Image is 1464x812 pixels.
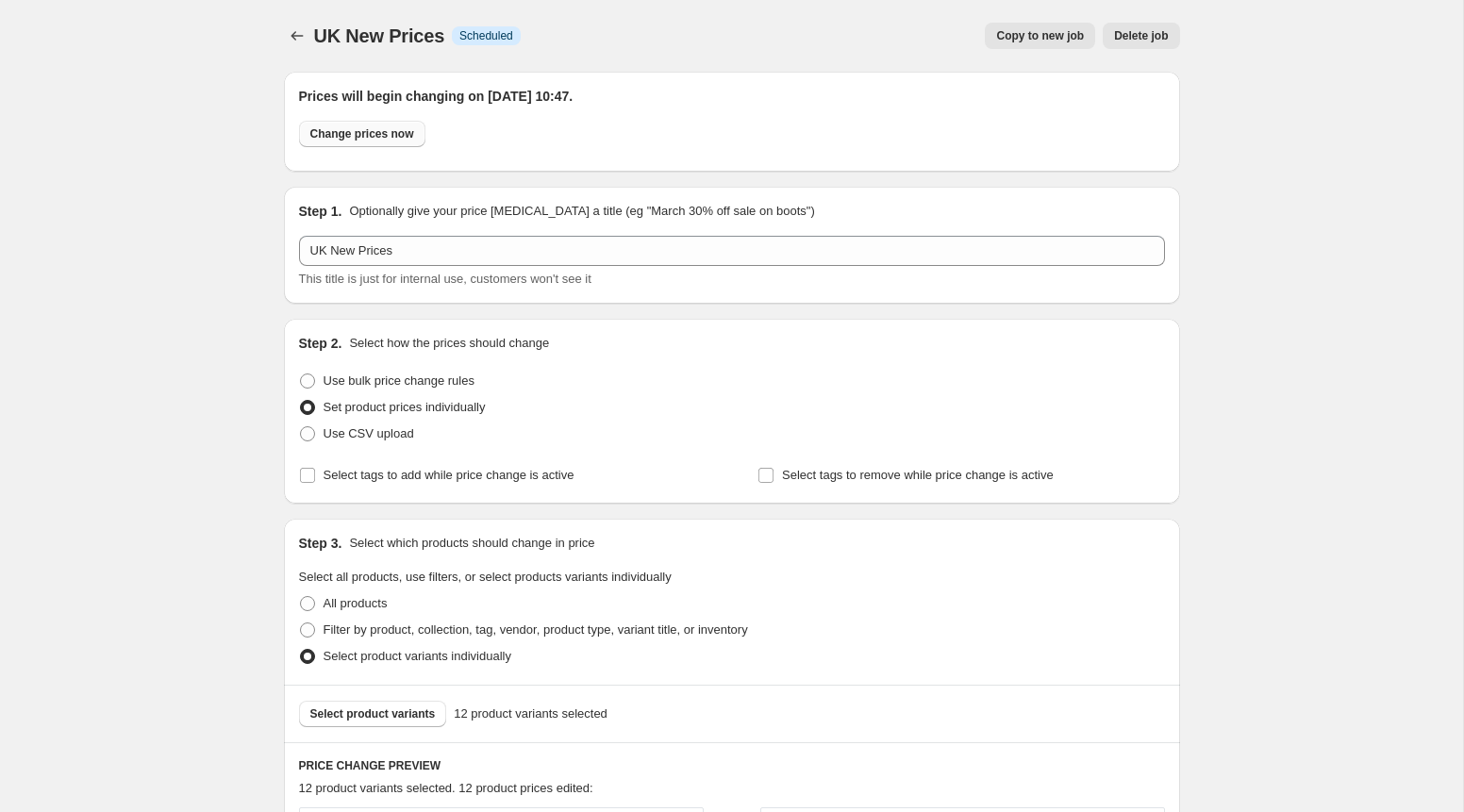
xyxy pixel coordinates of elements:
span: Scheduled [459,28,513,43]
span: Select all products, use filters, or select products variants individually [299,570,672,584]
button: Delete job [1103,23,1179,49]
button: Select product variants [299,701,447,727]
span: Use CSV upload [324,426,414,440]
p: Select how the prices should change [349,334,549,353]
span: Select product variants individually [324,649,511,663]
span: 12 product variants selected [454,704,607,723]
span: All products [324,596,388,610]
span: 12 product variants selected. 12 product prices edited: [299,781,593,795]
span: Use bulk price change rules [324,373,474,388]
span: Delete job [1114,28,1168,43]
p: Optionally give your price [MEDICAL_DATA] a title (eg "March 30% off sale on boots") [349,202,814,221]
h2: Step 3. [299,534,342,553]
span: This title is just for internal use, customers won't see it [299,272,591,286]
span: Select tags to add while price change is active [324,468,574,482]
span: Select tags to remove while price change is active [782,468,1054,482]
button: Change prices now [299,121,425,147]
span: Copy to new job [996,28,1084,43]
h2: Step 2. [299,334,342,353]
span: Set product prices individually [324,400,486,414]
button: Copy to new job [985,23,1095,49]
h2: Step 1. [299,202,342,221]
span: Select product variants [310,706,436,721]
h6: PRICE CHANGE PREVIEW [299,758,1165,773]
span: Change prices now [310,126,414,141]
span: Filter by product, collection, tag, vendor, product type, variant title, or inventory [324,622,748,637]
h2: Prices will begin changing on [DATE] 10:47. [299,87,1165,106]
p: Select which products should change in price [349,534,594,553]
span: UK New Prices [314,25,445,46]
input: 30% off holiday sale [299,236,1165,266]
button: Price change jobs [284,23,310,49]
